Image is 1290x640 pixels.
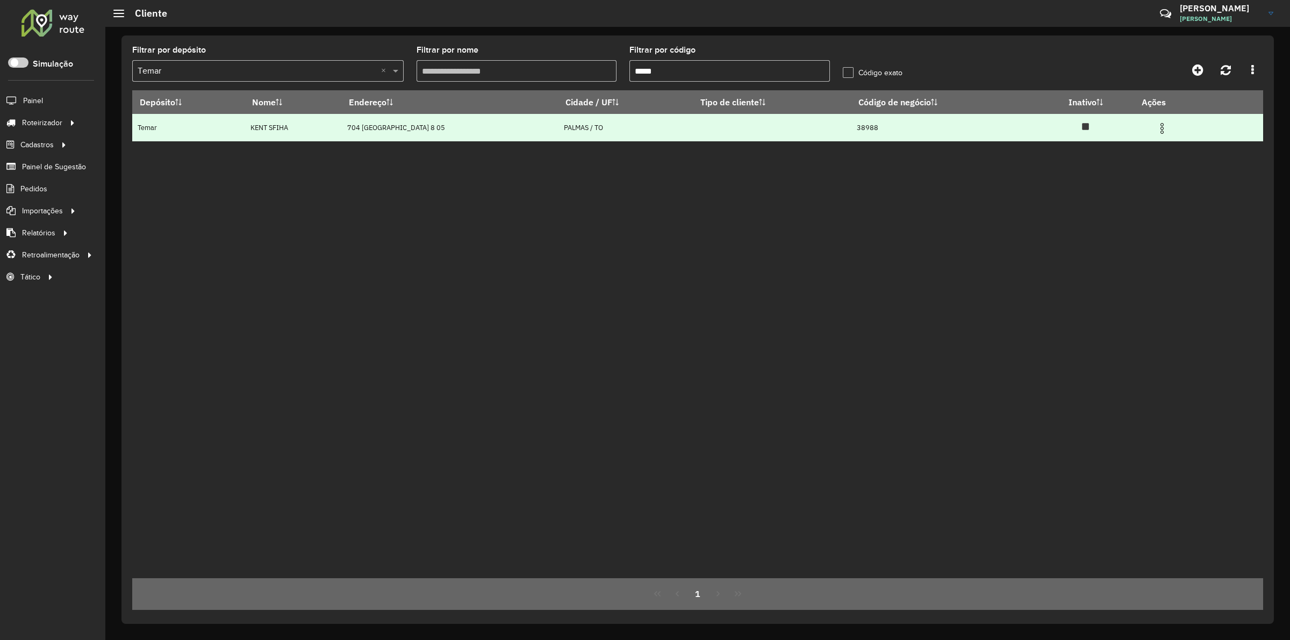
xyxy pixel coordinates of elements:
[342,114,558,141] td: 704 [GEOGRAPHIC_DATA] 8 05
[1180,3,1260,13] h3: [PERSON_NAME]
[417,44,478,56] label: Filtrar por nome
[558,114,693,141] td: PALMAS / TO
[22,161,86,172] span: Painel de Sugestão
[342,91,558,114] th: Endereço
[20,271,40,283] span: Tático
[132,114,245,141] td: Temar
[381,64,390,77] span: Clear all
[132,91,245,114] th: Depósito
[1134,91,1199,113] th: Ações
[245,114,341,141] td: KENT SFIHA
[629,44,696,56] label: Filtrar por código
[124,8,167,19] h2: Cliente
[20,139,54,150] span: Cadastros
[1154,2,1177,25] a: Contato Rápido
[687,584,708,604] button: 1
[245,91,341,114] th: Nome
[1180,14,1260,24] span: [PERSON_NAME]
[23,95,43,106] span: Painel
[22,227,55,239] span: Relatórios
[132,44,206,56] label: Filtrar por depósito
[22,205,63,217] span: Importações
[851,91,1037,114] th: Código de negócio
[33,57,73,70] label: Simulação
[558,91,693,114] th: Cidade / UF
[22,249,80,261] span: Retroalimentação
[1037,91,1134,114] th: Inativo
[20,183,47,195] span: Pedidos
[843,67,902,78] label: Código exato
[693,91,851,114] th: Tipo de cliente
[22,117,62,128] span: Roteirizador
[851,114,1037,141] td: 38988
